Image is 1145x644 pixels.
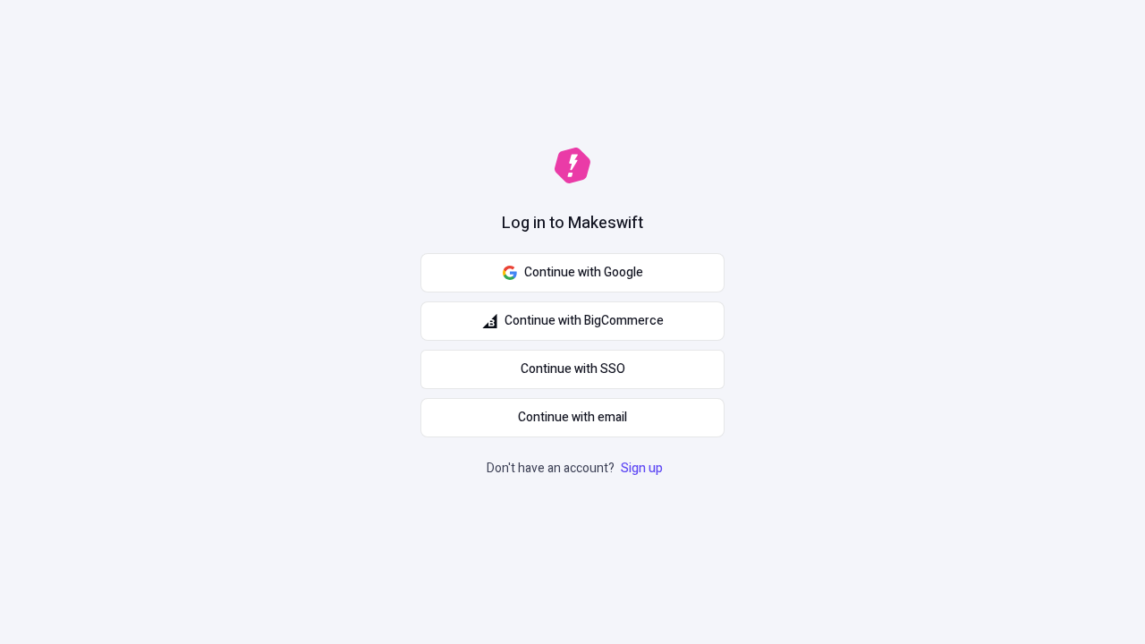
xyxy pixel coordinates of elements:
span: Continue with BigCommerce [505,311,664,331]
p: Don't have an account? [487,459,666,479]
a: Sign up [617,459,666,478]
button: Continue with BigCommerce [420,301,725,341]
button: Continue with email [420,398,725,437]
span: Continue with Google [524,263,643,283]
button: Continue with Google [420,253,725,292]
a: Continue with SSO [420,350,725,389]
h1: Log in to Makeswift [502,212,643,235]
span: Continue with email [518,408,627,428]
